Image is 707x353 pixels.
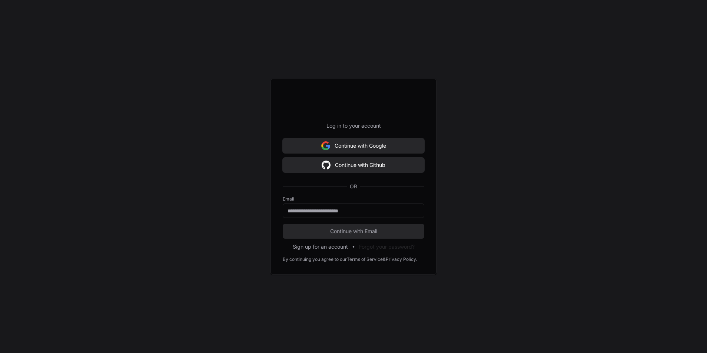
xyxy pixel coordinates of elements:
[283,256,347,262] div: By continuing you agree to our
[386,256,417,262] a: Privacy Policy.
[322,158,331,172] img: Sign in with google
[283,196,424,202] label: Email
[283,138,424,153] button: Continue with Google
[321,138,330,153] img: Sign in with google
[283,224,424,239] button: Continue with Email
[347,256,383,262] a: Terms of Service
[293,243,348,251] button: Sign up for an account
[359,243,415,251] button: Forgot your password?
[283,228,424,235] span: Continue with Email
[283,158,424,172] button: Continue with Github
[347,183,360,190] span: OR
[383,256,386,262] div: &
[283,122,424,130] p: Log in to your account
